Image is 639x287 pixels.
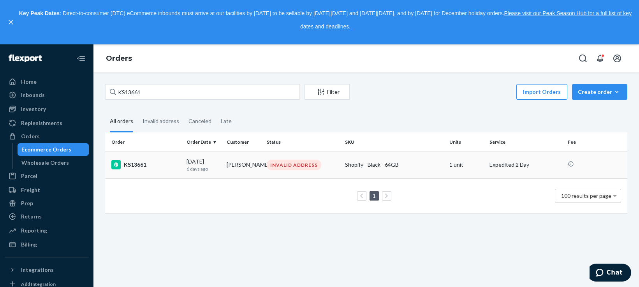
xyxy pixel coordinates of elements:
div: KS13661 [111,160,180,169]
a: Billing [5,238,89,251]
div: Orders [21,132,40,140]
th: Fee [565,132,627,151]
a: Inbounds [5,89,89,101]
a: Ecommerce Orders [18,143,89,156]
div: All orders [110,111,133,132]
strong: Key Peak Dates [19,10,60,16]
div: Customer [227,139,261,145]
div: Home [21,78,37,86]
a: Reporting [5,224,89,237]
a: Home [5,76,89,88]
a: Freight [5,184,89,196]
div: Replenishments [21,119,62,127]
iframe: Opens a widget where you can chat to one of our agents [590,264,631,283]
a: Prep [5,197,89,210]
div: Invalid address [143,111,179,131]
button: Create order [572,84,627,100]
button: Open notifications [592,51,608,66]
div: Integrations [21,266,54,274]
div: Create order [578,88,621,96]
div: Shopify - Black - 64GB [345,161,443,169]
div: Ecommerce Orders [21,146,71,153]
div: Canceled [188,111,211,131]
a: Parcel [5,170,89,182]
th: Service [486,132,565,151]
p: : Direct-to-consumer (DTC) eCommerce inbounds must arrive at our facilities by [DATE] to be sella... [19,7,632,33]
button: Open account menu [609,51,625,66]
div: Inventory [21,105,46,113]
span: 100 results per page [561,192,611,199]
button: Close Navigation [73,51,89,66]
div: Late [221,111,232,131]
div: Inbounds [21,91,45,99]
a: Inventory [5,103,89,115]
div: Freight [21,186,40,194]
th: Order Date [183,132,224,151]
td: [PERSON_NAME] [224,151,264,178]
th: Order [105,132,183,151]
ol: breadcrumbs [100,48,138,70]
div: Returns [21,213,42,220]
p: 6 days ago [187,166,220,172]
a: Replenishments [5,117,89,129]
img: Flexport logo [9,55,42,62]
a: Orders [106,54,132,63]
div: Billing [21,241,37,248]
div: [DATE] [187,158,220,172]
input: Search orders [105,84,300,100]
p: Expedited 2 Day [489,161,562,169]
div: Reporting [21,227,47,234]
th: SKU [342,132,446,151]
div: Wholesale Orders [21,159,69,167]
td: 1 unit [446,151,486,178]
th: Status [264,132,342,151]
button: Open Search Box [575,51,591,66]
button: close, [7,18,15,26]
div: Prep [21,199,33,207]
a: Please visit our Peak Season Hub for a full list of key dates and deadlines. [300,10,632,30]
button: Integrations [5,264,89,276]
a: Page 1 is your current page [371,192,377,199]
div: Parcel [21,172,37,180]
button: Filter [305,84,350,100]
button: Import Orders [516,84,567,100]
div: INVALID ADDRESS [267,160,321,170]
div: Filter [305,88,349,96]
a: Wholesale Orders [18,157,89,169]
a: Returns [5,210,89,223]
a: Orders [5,130,89,143]
th: Units [446,132,486,151]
